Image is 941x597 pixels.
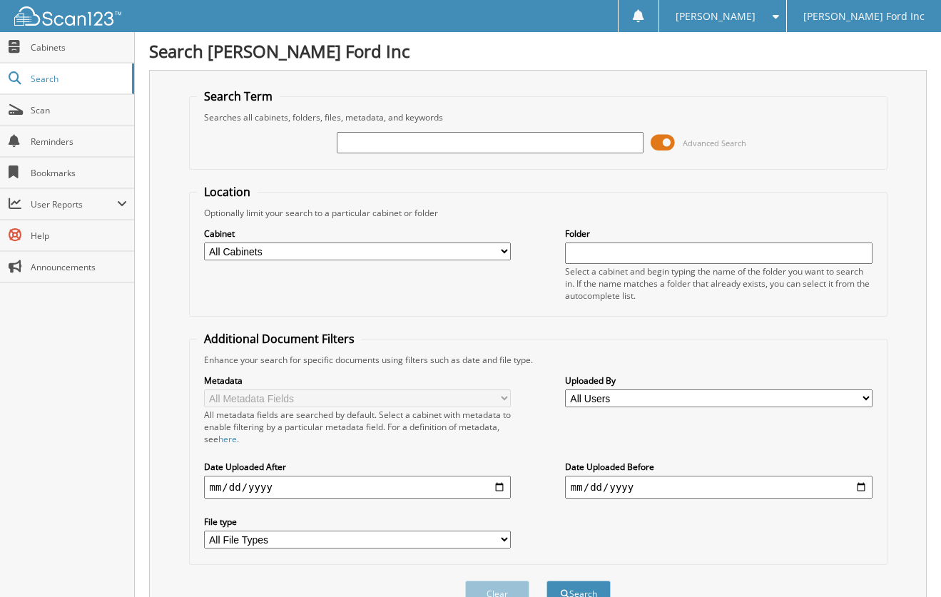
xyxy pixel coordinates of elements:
span: Help [31,230,127,242]
span: Cabinets [31,41,127,53]
label: File type [204,516,512,528]
span: [PERSON_NAME] Ford Inc [803,12,925,21]
legend: Search Term [197,88,280,104]
span: [PERSON_NAME] [676,12,756,21]
legend: Location [197,184,258,200]
span: Reminders [31,136,127,148]
label: Uploaded By [565,374,873,387]
label: Metadata [204,374,512,387]
div: Enhance your search for specific documents using filters such as date and file type. [197,354,880,366]
img: scan123-logo-white.svg [14,6,121,26]
div: Searches all cabinets, folders, files, metadata, and keywords [197,111,880,123]
h1: Search [PERSON_NAME] Ford Inc [149,39,927,63]
label: Folder [565,228,873,240]
label: Date Uploaded After [204,461,512,473]
span: Advanced Search [683,138,746,148]
input: end [565,476,873,499]
input: start [204,476,512,499]
legend: Additional Document Filters [197,331,362,347]
span: User Reports [31,198,117,210]
span: Search [31,73,125,85]
div: All metadata fields are searched by default. Select a cabinet with metadata to enable filtering b... [204,409,512,445]
label: Date Uploaded Before [565,461,873,473]
span: Announcements [31,261,127,273]
div: Optionally limit your search to a particular cabinet or folder [197,207,880,219]
span: Scan [31,104,127,116]
a: here [218,433,237,445]
span: Bookmarks [31,167,127,179]
div: Select a cabinet and begin typing the name of the folder you want to search in. If the name match... [565,265,873,302]
label: Cabinet [204,228,512,240]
